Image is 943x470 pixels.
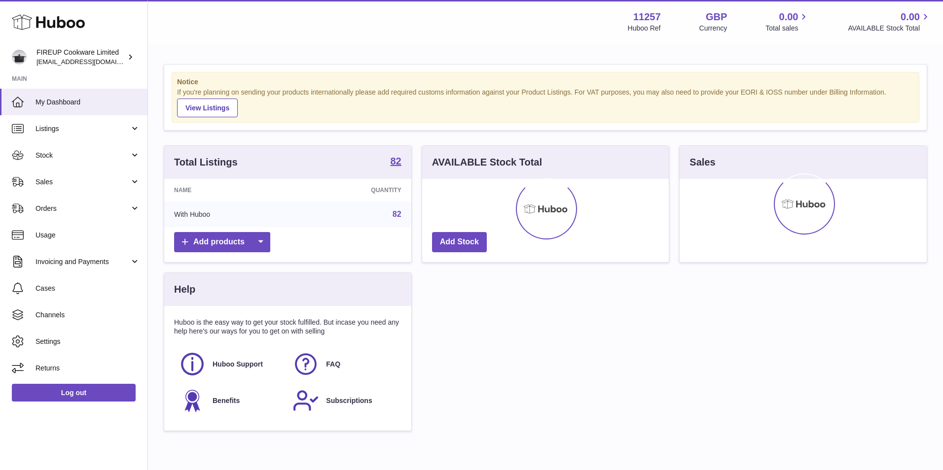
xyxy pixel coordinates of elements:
[390,156,401,166] strong: 82
[177,99,238,117] a: View Listings
[164,179,294,201] th: Name
[177,77,914,87] strong: Notice
[174,232,270,252] a: Add products
[294,179,411,201] th: Quantity
[699,24,727,33] div: Currency
[164,201,294,227] td: With Huboo
[326,360,340,369] span: FAQ
[779,10,798,24] span: 0.00
[848,24,931,33] span: AVAILABLE Stock Total
[36,257,130,267] span: Invoicing and Payments
[12,384,136,402] a: Log out
[393,210,401,218] a: 82
[36,177,130,187] span: Sales
[179,387,283,414] a: Benefits
[765,24,809,33] span: Total sales
[174,318,401,336] p: Huboo is the easy way to get your stock fulfilled. But incase you need any help here's our ways f...
[179,351,283,377] a: Huboo Support
[633,10,661,24] strong: 11257
[213,396,240,405] span: Benefits
[177,88,914,117] div: If you're planning on sending your products internationally please add required customs informati...
[765,10,809,33] a: 0.00 Total sales
[848,10,931,33] a: 0.00 AVAILABLE Stock Total
[292,387,396,414] a: Subscriptions
[36,231,140,240] span: Usage
[36,151,130,160] span: Stock
[390,156,401,168] a: 82
[174,283,195,296] h3: Help
[174,156,238,169] h3: Total Listings
[706,10,727,24] strong: GBP
[36,310,140,320] span: Channels
[689,156,715,169] h3: Sales
[628,24,661,33] div: Huboo Ref
[36,204,130,213] span: Orders
[36,337,140,346] span: Settings
[213,360,263,369] span: Huboo Support
[432,156,542,169] h3: AVAILABLE Stock Total
[901,10,920,24] span: 0.00
[292,351,396,377] a: FAQ
[432,232,487,252] a: Add Stock
[326,396,372,405] span: Subscriptions
[12,50,27,65] img: internalAdmin-11257@internal.huboo.com
[36,48,125,67] div: FIREUP Cookware Limited
[36,124,130,134] span: Listings
[36,58,145,66] span: [EMAIL_ADDRESS][DOMAIN_NAME]
[36,284,140,293] span: Cases
[36,98,140,107] span: My Dashboard
[36,364,140,373] span: Returns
